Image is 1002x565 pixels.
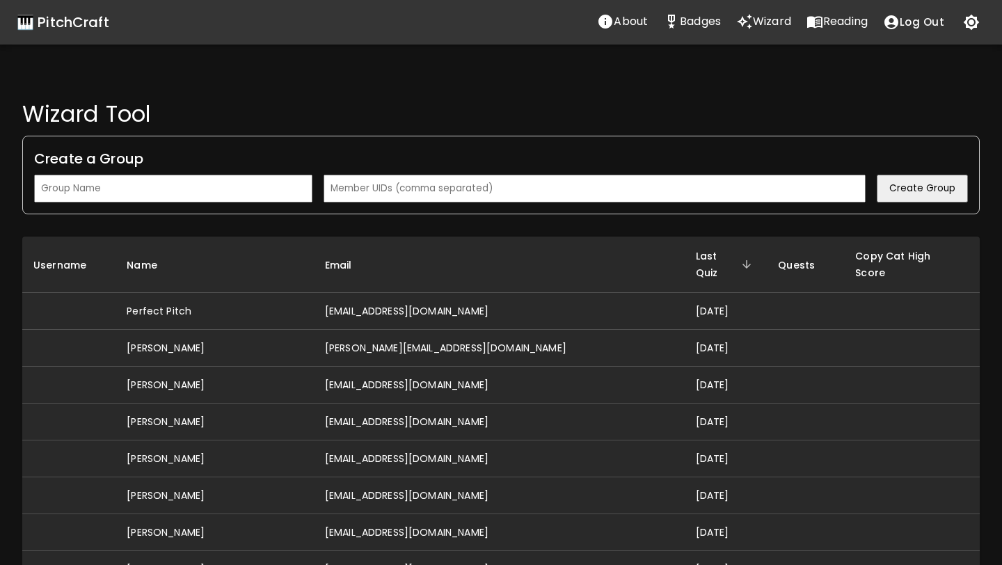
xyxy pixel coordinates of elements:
h4: Wizard Tool [22,100,980,128]
h6: Create a Group [34,148,968,170]
a: Stats [655,8,729,37]
button: account of current user [875,8,952,37]
td: [PERSON_NAME] [116,367,314,404]
p: Badges [680,13,721,30]
td: [DATE] [685,330,768,367]
input: Group Name [34,175,312,202]
button: About [589,8,655,35]
a: Reading [799,8,875,37]
td: [EMAIL_ADDRESS][DOMAIN_NAME] [314,514,685,551]
td: [PERSON_NAME] [116,330,314,367]
span: Email [325,257,370,273]
span: Username [33,257,104,273]
td: [EMAIL_ADDRESS][DOMAIN_NAME] [314,404,685,440]
span: Quests [778,257,833,273]
span: Last Quiz [696,248,756,281]
p: Wizard [753,13,791,30]
td: [EMAIL_ADDRESS][DOMAIN_NAME] [314,293,685,330]
button: Create Group [877,175,968,202]
td: [DATE] [685,367,768,404]
td: [PERSON_NAME] [116,477,314,514]
td: [PERSON_NAME][EMAIL_ADDRESS][DOMAIN_NAME] [314,330,685,367]
td: [DATE] [685,514,768,551]
button: Reading [799,8,875,35]
p: Reading [823,13,868,30]
a: Wizard [729,8,799,37]
td: [DATE] [685,440,768,477]
button: Wizard [729,8,799,35]
td: [PERSON_NAME] [116,514,314,551]
input: Member UIDs (comma separated) [324,175,866,202]
td: [PERSON_NAME] [116,404,314,440]
td: [PERSON_NAME] [116,440,314,477]
td: [DATE] [685,404,768,440]
td: [EMAIL_ADDRESS][DOMAIN_NAME] [314,477,685,514]
td: Perfect Pitch [116,293,314,330]
td: [DATE] [685,293,768,330]
td: [EMAIL_ADDRESS][DOMAIN_NAME] [314,367,685,404]
span: Name [127,257,175,273]
span: Copy Cat High Score [855,248,969,281]
td: [EMAIL_ADDRESS][DOMAIN_NAME] [314,440,685,477]
td: [DATE] [685,477,768,514]
a: About [589,8,655,37]
a: 🎹 PitchCraft [17,11,109,33]
button: Stats [655,8,729,35]
p: About [614,13,648,30]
